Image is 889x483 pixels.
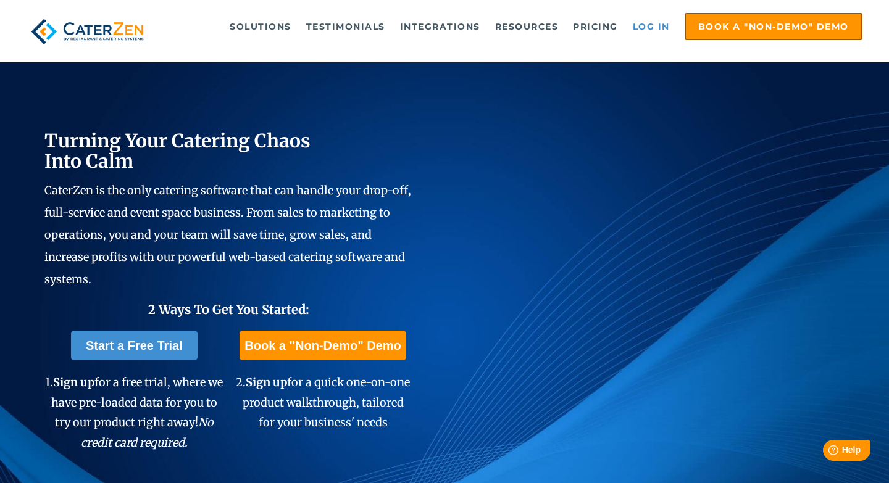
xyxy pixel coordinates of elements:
img: caterzen [27,13,148,50]
a: Log in [627,14,676,39]
a: Start a Free Trial [71,331,198,360]
a: Integrations [394,14,486,39]
span: Turning Your Catering Chaos Into Calm [44,129,311,173]
a: Book a "Non-Demo" Demo [240,331,406,360]
span: CaterZen is the only catering software that can handle your drop-off, full-service and event spac... [44,183,411,286]
a: Pricing [567,14,624,39]
span: 2. for a quick one-on-one product walkthrough, tailored for your business' needs [236,375,410,429]
span: 1. for a free trial, where we have pre-loaded data for you to try our product right away! [45,375,223,449]
a: Resources [489,14,565,39]
a: Solutions [223,14,298,39]
a: Testimonials [300,14,391,39]
span: 2 Ways To Get You Started: [148,302,309,317]
a: Book a "Non-Demo" Demo [685,13,862,40]
span: Sign up [53,375,94,389]
div: Navigation Menu [170,13,862,40]
span: Sign up [246,375,287,389]
em: No credit card required. [81,415,214,449]
iframe: Help widget launcher [779,435,875,469]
